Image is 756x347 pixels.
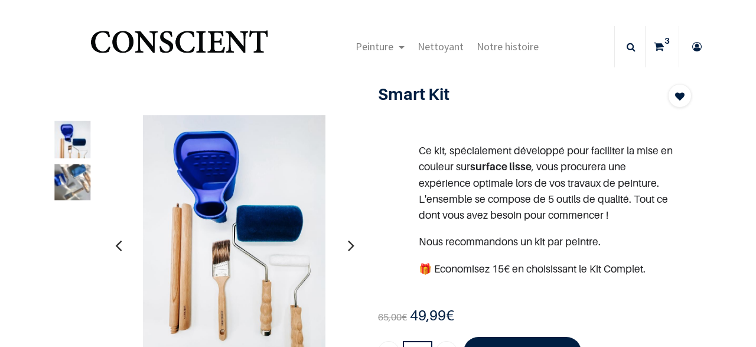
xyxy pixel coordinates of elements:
a: Logo of Conscient [88,24,271,70]
span: Notre histoire [477,40,539,53]
span: Add to wishlist [675,89,685,103]
span: 49,99 [410,307,446,324]
h1: Smart Kit [378,84,644,104]
b: € [410,307,454,324]
span: 🎁 Economisez 15€ en choisissant le Kit Complet. [419,262,646,275]
span: Nous recommandons un kit par peintre. [419,235,601,248]
span: Ce kit, spécialement développé pour faciliter la mise en couleur sur , vous procurera une expérie... [419,144,673,221]
a: 3 [646,26,679,67]
span: Nettoyant [418,40,464,53]
b: surface lisse [470,160,532,173]
sup: 3 [661,35,673,47]
img: Product image [54,121,90,171]
button: Add to wishlist [668,84,692,108]
span: € [378,311,407,323]
a: Peinture [349,26,411,67]
span: Peinture [356,40,393,53]
span: 65,00 [378,311,402,323]
img: Product image [54,164,90,200]
img: Conscient [88,24,271,70]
